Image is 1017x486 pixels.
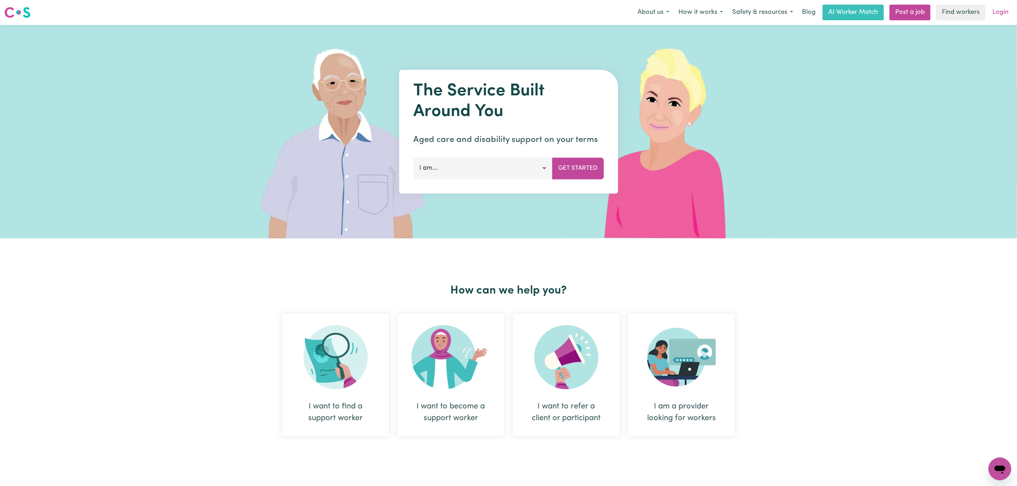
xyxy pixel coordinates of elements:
[282,314,389,436] div: I want to find a support worker
[552,158,604,179] button: Get Started
[936,5,985,20] a: Find workers
[413,158,552,179] button: I am...
[304,325,368,389] img: Search
[299,401,372,424] div: I want to find a support worker
[411,325,491,389] img: Become Worker
[823,5,884,20] a: AI Worker Match
[415,401,487,424] div: I want to become a support worker
[413,81,604,122] h1: The Service Built Around You
[728,5,798,20] button: Safety & resources
[278,284,739,297] h2: How can we help you?
[534,325,598,389] img: Refer
[4,6,31,19] img: Careseekers logo
[628,314,735,436] div: I am a provider looking for workers
[530,401,603,424] div: I want to refer a client or participant
[989,458,1011,480] iframe: Button to launch messaging window, conversation in progress
[4,4,31,21] a: Careseekers logo
[798,5,820,20] a: Blog
[988,5,1013,20] a: Login
[413,133,604,146] p: Aged care and disability support on your terms
[633,5,674,20] button: About us
[890,5,930,20] a: Post a job
[513,314,620,436] div: I want to refer a client or participant
[398,314,504,436] div: I want to become a support worker
[647,325,716,389] img: Provider
[645,401,718,424] div: I am a provider looking for workers
[674,5,728,20] button: How it works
